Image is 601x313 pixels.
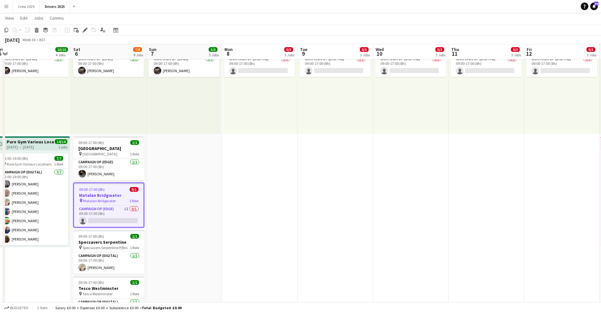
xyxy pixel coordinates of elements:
div: Salary £0.00 + Expenses £0.00 + Subsistence £0.00 = [55,305,181,310]
span: Edit [20,15,28,21]
span: Jobs [34,15,43,21]
button: Crew 2025 [13,0,40,13]
div: BST [39,37,46,42]
a: View [3,14,16,22]
a: Jobs [31,14,46,22]
span: 50 [594,2,598,6]
button: Drivers 2025 [40,0,70,13]
span: Week 36 [21,37,37,42]
span: Budgeted [10,306,28,310]
a: Edit [18,14,30,22]
span: Total Budgeted £0.00 [142,305,181,310]
a: Comms [47,14,66,22]
div: [DATE] [5,37,20,43]
button: Budgeted [3,304,29,311]
span: 1 item [35,305,50,310]
span: View [5,15,14,21]
a: 50 [590,3,598,10]
span: Comms [50,15,64,21]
